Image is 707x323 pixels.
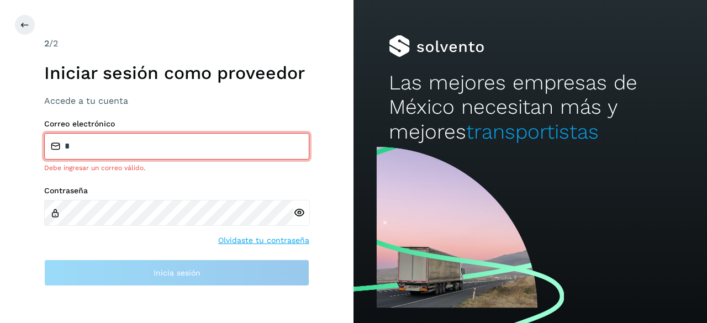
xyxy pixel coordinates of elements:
span: 2 [44,38,49,49]
h2: Las mejores empresas de México necesitan más y mejores [389,71,672,144]
label: Correo electrónico [44,119,309,129]
span: Inicia sesión [154,269,201,277]
button: Inicia sesión [44,260,309,286]
a: Olvidaste tu contraseña [218,235,309,246]
h1: Iniciar sesión como proveedor [44,62,309,83]
span: transportistas [466,120,599,144]
h3: Accede a tu cuenta [44,96,309,106]
label: Contraseña [44,186,309,195]
div: /2 [44,37,309,50]
div: Debe ingresar un correo válido. [44,163,309,173]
